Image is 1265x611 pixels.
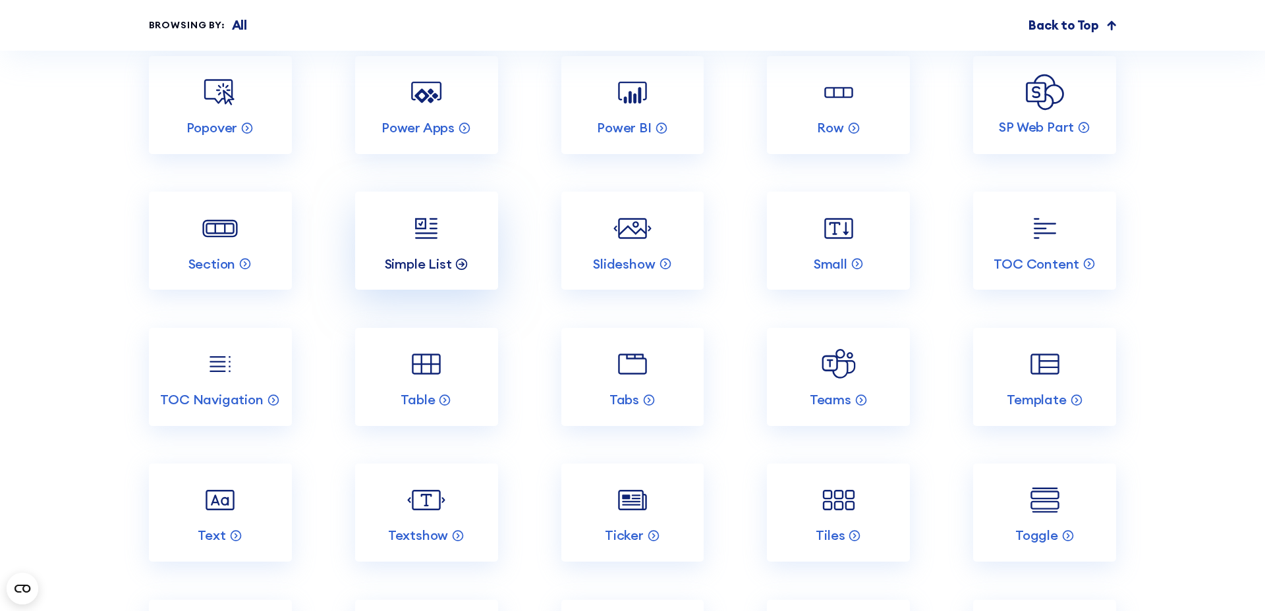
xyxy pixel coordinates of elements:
p: All [232,16,247,35]
p: Tabs [609,391,639,408]
iframe: Chat Widget [1199,548,1265,611]
a: TOC Navigation [149,328,292,426]
p: Power BI [597,119,651,136]
a: Ticker [561,464,704,562]
div: Browsing by: [149,18,225,33]
a: Simple List [355,192,498,290]
a: TOC Content [973,192,1116,290]
a: Small [767,192,910,290]
a: Section [149,192,292,290]
p: Power Apps [381,119,455,136]
a: Text [149,464,292,562]
button: Open CMP widget [7,573,38,604]
img: Simple List [407,209,445,248]
img: Tiles [820,481,858,519]
img: Row [820,74,858,112]
p: TOC Navigation [160,391,263,408]
p: Popover [186,119,238,136]
img: Text [201,481,239,519]
p: SP Web Part [999,119,1074,136]
a: Textshow [355,464,498,562]
p: Section [188,255,236,273]
a: Table [355,328,498,426]
img: Section [201,209,239,248]
img: Popover [201,74,239,112]
img: Slideshow [613,209,652,248]
img: Tabs [613,345,652,383]
img: Table [407,345,445,383]
p: Ticker [605,527,644,544]
a: Slideshow [561,192,704,290]
p: Textshow [388,527,448,544]
img: Power BI [613,74,652,112]
p: Teams [810,391,851,408]
p: Slideshow [593,255,655,273]
img: Power Apps [407,74,445,112]
a: Tabs [561,328,704,426]
img: Small [820,209,858,248]
p: Text [198,527,225,544]
a: Toggle [973,464,1116,562]
p: Row [817,119,843,136]
a: Power Apps [355,56,498,154]
img: Toggle [1026,481,1064,519]
p: Back to Top [1028,16,1099,35]
p: Toggle [1015,527,1058,544]
a: SP Web Part [973,56,1116,154]
p: Tiles [816,527,845,544]
p: Table [401,391,435,408]
p: TOC Content [994,255,1079,273]
img: Teams [820,345,858,383]
img: Ticker [613,481,652,519]
a: Popover [149,56,292,154]
a: Power BI [561,56,704,154]
img: SP Web Part [1026,74,1064,111]
p: Small [814,255,847,273]
a: Row [767,56,910,154]
img: Template [1026,345,1064,383]
p: Template [1007,391,1066,408]
img: TOC Navigation [201,345,239,383]
a: Tiles [767,464,910,562]
img: TOC Content [1026,209,1064,248]
a: Back to Top [1028,16,1116,35]
p: Simple List [385,255,452,273]
img: Textshow [407,481,445,519]
a: Teams [767,328,910,426]
a: Template [973,328,1116,426]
